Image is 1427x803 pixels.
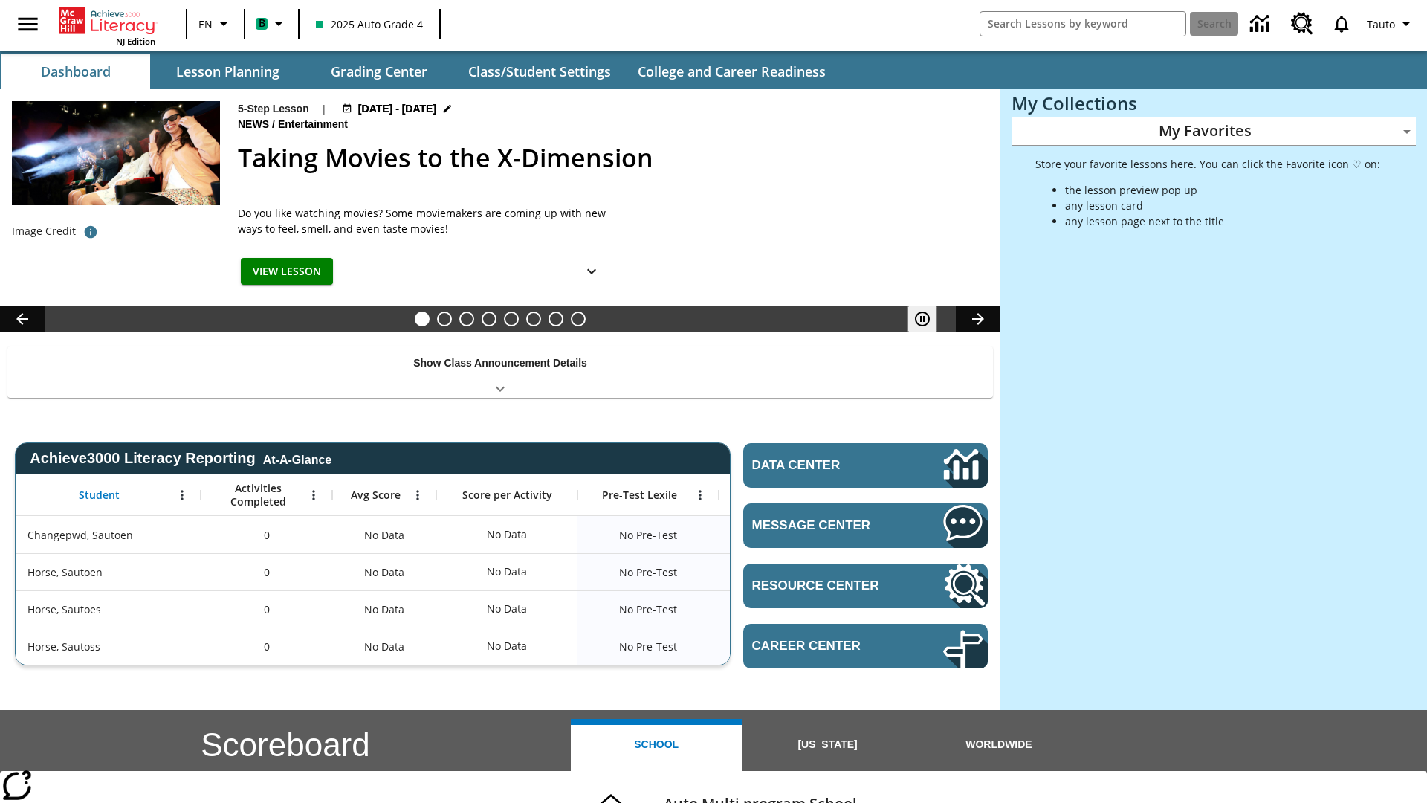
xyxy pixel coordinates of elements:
[332,516,436,553] div: No Data, Changepwd, Sautoen
[264,639,270,654] span: 0
[549,312,563,326] button: Slide 7 Career Lesson
[619,602,677,617] span: No Pre-Test, Horse, Sautoes
[626,54,838,89] button: College and Career Readiness
[459,312,474,326] button: Slide 3 Do You Want Fries With That?
[201,553,332,590] div: 0, Horse, Sautoen
[198,16,213,32] span: EN
[201,628,332,665] div: 0, Horse, Sautoss
[479,594,534,624] div: No Data, Horse, Sautoes
[27,639,100,654] span: Horse, Sautoss
[571,719,742,771] button: School
[479,520,534,549] div: No Data, Changepwd, Sautoen
[153,54,302,89] button: Lesson Planning
[358,101,436,117] span: [DATE] - [DATE]
[619,527,677,543] span: No Pre-Test, Changepwd, Sautoen
[357,594,412,625] span: No Data
[30,450,331,467] span: Achieve3000 Literacy Reporting
[1,54,150,89] button: Dashboard
[12,224,76,239] p: Image Credit
[743,624,988,668] a: Career Center
[272,118,275,130] span: /
[238,205,609,236] p: Do you like watching movies? Some moviemakers are coming up with new ways to feel, smell, and eve...
[479,557,534,587] div: No Data, Horse, Sautoen
[238,139,983,177] h2: Taking Movies to the X-Dimension
[264,527,270,543] span: 0
[192,10,239,37] button: Language: EN, Select a language
[7,346,993,398] div: Show Class Announcement Details
[241,258,333,286] button: View Lesson
[76,219,106,245] button: Photo credit: Photo by The Asahi Shimbun via Getty Images
[79,488,120,502] span: Student
[462,488,552,502] span: Score per Activity
[1065,213,1380,229] li: any lesson page next to the title
[752,518,899,533] span: Message Center
[956,306,1000,332] button: Lesson carousel, Next
[201,590,332,628] div: 0, Horse, Sautoes
[1241,4,1282,45] a: Data Center
[264,602,270,617] span: 0
[689,484,711,506] button: Open Menu
[1035,156,1380,172] p: Store your favorite lessons here. You can click the Favorite icon ♡ on:
[59,4,155,47] div: Home
[1065,182,1380,198] li: the lesson preview pop up
[316,16,423,32] span: 2025 Auto Grade 4
[571,312,586,326] button: Slide 8 Sleepless in the Animal Kingdom
[6,2,50,46] button: Open side menu
[752,578,899,593] span: Resource Center
[752,639,899,654] span: Career Center
[619,639,677,654] span: No Pre-Test, Horse, Sautoss
[238,101,309,117] p: 5-Step Lesson
[1012,93,1416,114] h3: My Collections
[209,482,307,509] span: Activities Completed
[526,312,541,326] button: Slide 6 Pre-release lesson
[259,14,265,33] span: B
[907,306,937,332] button: Pause
[577,258,606,286] button: Show Details
[479,631,534,661] div: No Data, Horse, Sautoss
[415,312,430,326] button: Slide 1 Taking Movies to the X-Dimension
[278,117,351,133] span: Entertainment
[321,101,327,117] span: |
[482,312,496,326] button: Slide 4 What's the Big Idea?
[12,101,220,205] img: Panel in front of the seats sprays water mist to the happy audience at a 4DX-equipped theater.
[1065,198,1380,213] li: any lesson card
[907,306,952,332] div: Pause
[357,557,412,587] span: No Data
[743,443,988,488] a: Data Center
[1361,10,1421,37] button: Profile/Settings
[1282,4,1322,44] a: Resource Center, Will open in new tab
[357,631,412,662] span: No Data
[238,117,272,133] span: News
[407,484,429,506] button: Open Menu
[264,564,270,580] span: 0
[201,516,332,553] div: 0, Changepwd, Sautoen
[27,564,103,580] span: Horse, Sautoen
[116,36,155,47] span: NJ Edition
[742,719,913,771] button: [US_STATE]
[752,458,893,473] span: Data Center
[980,12,1185,36] input: search field
[413,355,587,371] p: Show Class Announcement Details
[302,484,325,506] button: Open Menu
[27,602,101,617] span: Horse, Sautoes
[1322,4,1361,43] a: Notifications
[719,628,860,665] div: No Data, Horse, Sautoss
[332,590,436,628] div: No Data, Horse, Sautoes
[456,54,623,89] button: Class/Student Settings
[263,451,331,467] div: At-A-Glance
[339,101,456,117] button: Aug 18 - Aug 24 Choose Dates
[619,564,677,580] span: No Pre-Test, Horse, Sautoen
[1367,16,1395,32] span: Tauto
[1012,117,1416,146] div: My Favorites
[504,312,519,326] button: Slide 5 One Idea, Lots of Hard Work
[171,484,193,506] button: Open Menu
[602,488,677,502] span: Pre-Test Lexile
[437,312,452,326] button: Slide 2 Cars of the Future?
[913,719,1084,771] button: Worldwide
[305,54,453,89] button: Grading Center
[719,553,860,590] div: No Data, Horse, Sautoen
[27,527,133,543] span: Changepwd, Sautoen
[59,6,155,36] a: Home
[250,10,294,37] button: Boost Class color is mint green. Change class color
